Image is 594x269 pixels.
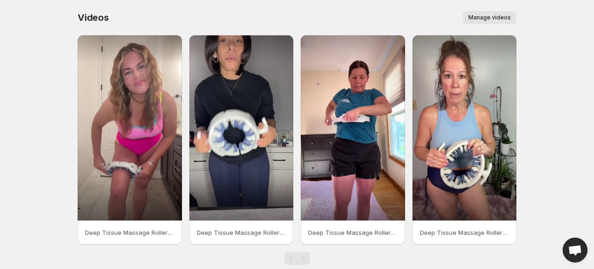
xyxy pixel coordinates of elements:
[420,228,509,237] p: Deep Tissue Massage Roller Baresculpt 10
[308,228,398,237] p: Deep Tissue Massage Roller Baresculpt 8
[468,14,511,21] span: Manage videos
[85,228,175,237] p: Deep Tissue Massage Roller Baresculpt 12
[78,12,109,23] span: Videos
[463,11,516,24] button: Manage videos
[197,228,286,237] p: Deep Tissue Massage Roller Baresculpt 11
[285,252,310,265] nav: Pagination
[563,238,588,263] div: Open chat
